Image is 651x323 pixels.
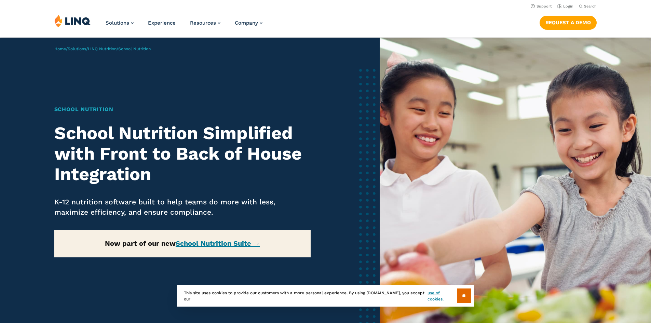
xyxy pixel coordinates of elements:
a: use of cookies. [428,290,457,302]
span: / / / [54,46,151,51]
button: Open Search Bar [579,4,597,9]
nav: Button Navigation [540,14,597,29]
a: Resources [190,20,220,26]
h2: School Nutrition Simplified with Front to Back of House Integration [54,123,311,184]
a: Solutions [68,46,86,51]
a: Home [54,46,66,51]
a: Experience [148,20,176,26]
a: LINQ Nutrition [88,46,117,51]
span: School Nutrition [118,46,151,51]
a: Request a Demo [540,16,597,29]
p: K-12 nutrition software built to help teams do more with less, maximize efficiency, and ensure co... [54,197,311,217]
h1: School Nutrition [54,105,311,113]
img: LINQ | K‑12 Software [54,14,91,27]
nav: Primary Navigation [106,14,262,37]
a: School Nutrition Suite → [176,239,260,247]
span: Company [235,20,258,26]
a: Support [531,4,552,9]
span: Resources [190,20,216,26]
div: This site uses cookies to provide our customers with a more personal experience. By using [DOMAIN... [177,285,474,307]
a: Company [235,20,262,26]
span: Solutions [106,20,129,26]
span: Search [584,4,597,9]
a: Login [557,4,573,9]
a: Solutions [106,20,134,26]
strong: Now part of our new [105,239,260,247]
